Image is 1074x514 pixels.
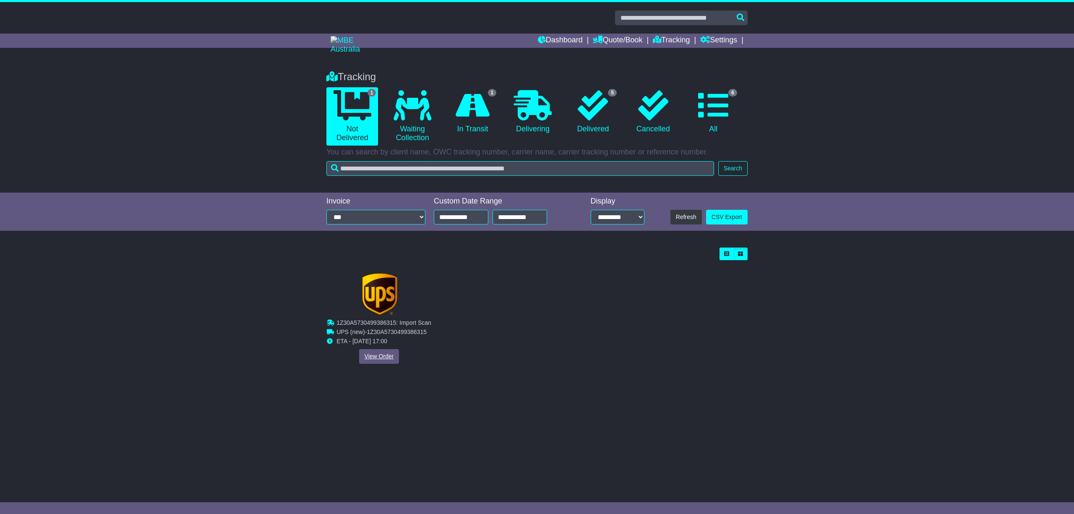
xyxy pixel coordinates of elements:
[608,89,617,97] span: 5
[700,34,737,48] a: Settings
[706,210,748,224] a: CSV Export
[538,34,583,48] a: Dashboard
[362,273,397,315] img: GetCarrierServiceLogo
[591,197,644,206] div: Display
[653,34,690,48] a: Tracking
[326,197,425,206] div: Invoice
[368,89,376,97] span: 1
[336,319,431,326] span: 1Z30A5730499386315: Import Scan
[688,87,739,137] a: 6 All
[670,210,702,224] button: Refresh
[359,349,399,364] a: View Order
[434,197,568,206] div: Custom Date Range
[367,329,426,335] span: 1Z30A5730499386315
[326,87,378,146] a: 1 Not Delivered
[507,87,558,137] a: Delivering
[593,34,642,48] a: Quote/Book
[336,329,365,335] span: UPS (new)
[488,89,497,97] span: 1
[336,338,387,344] span: ETA - [DATE] 17:00
[567,87,619,137] a: 5 Delivered
[447,87,498,137] a: 1 In Transit
[728,89,737,97] span: 6
[627,87,679,137] a: Cancelled
[326,148,748,157] p: You can search by client name, OWC tracking number, carrier name, carrier tracking number or refe...
[718,161,748,176] button: Search
[322,71,752,83] div: Tracking
[336,329,431,338] td: -
[386,87,438,146] a: Waiting Collection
